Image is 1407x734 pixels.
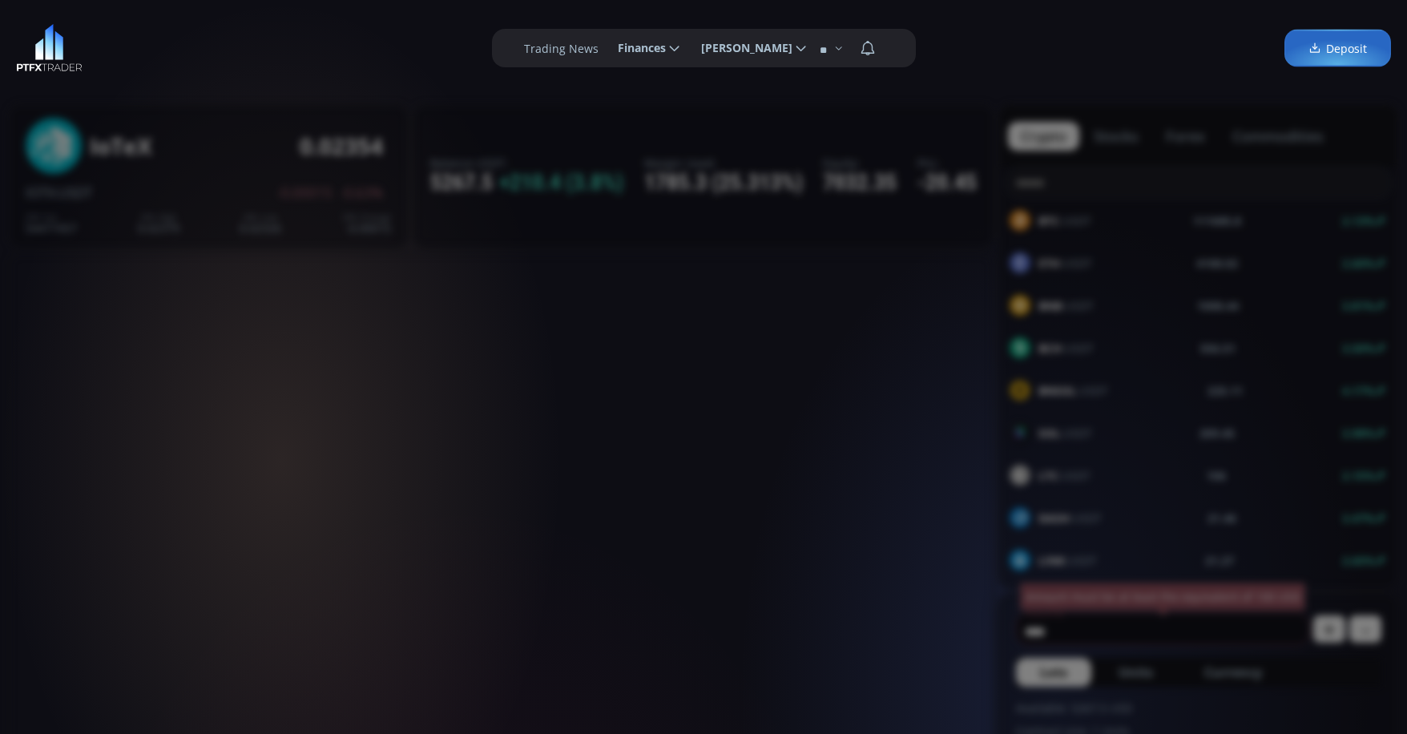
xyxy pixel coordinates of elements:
a: Deposit [1284,30,1391,67]
span: Finances [607,32,666,64]
span: Deposit [1308,40,1367,57]
span: [PERSON_NAME] [690,32,792,64]
label: Trading News [524,40,599,57]
img: LOGO [16,24,83,72]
